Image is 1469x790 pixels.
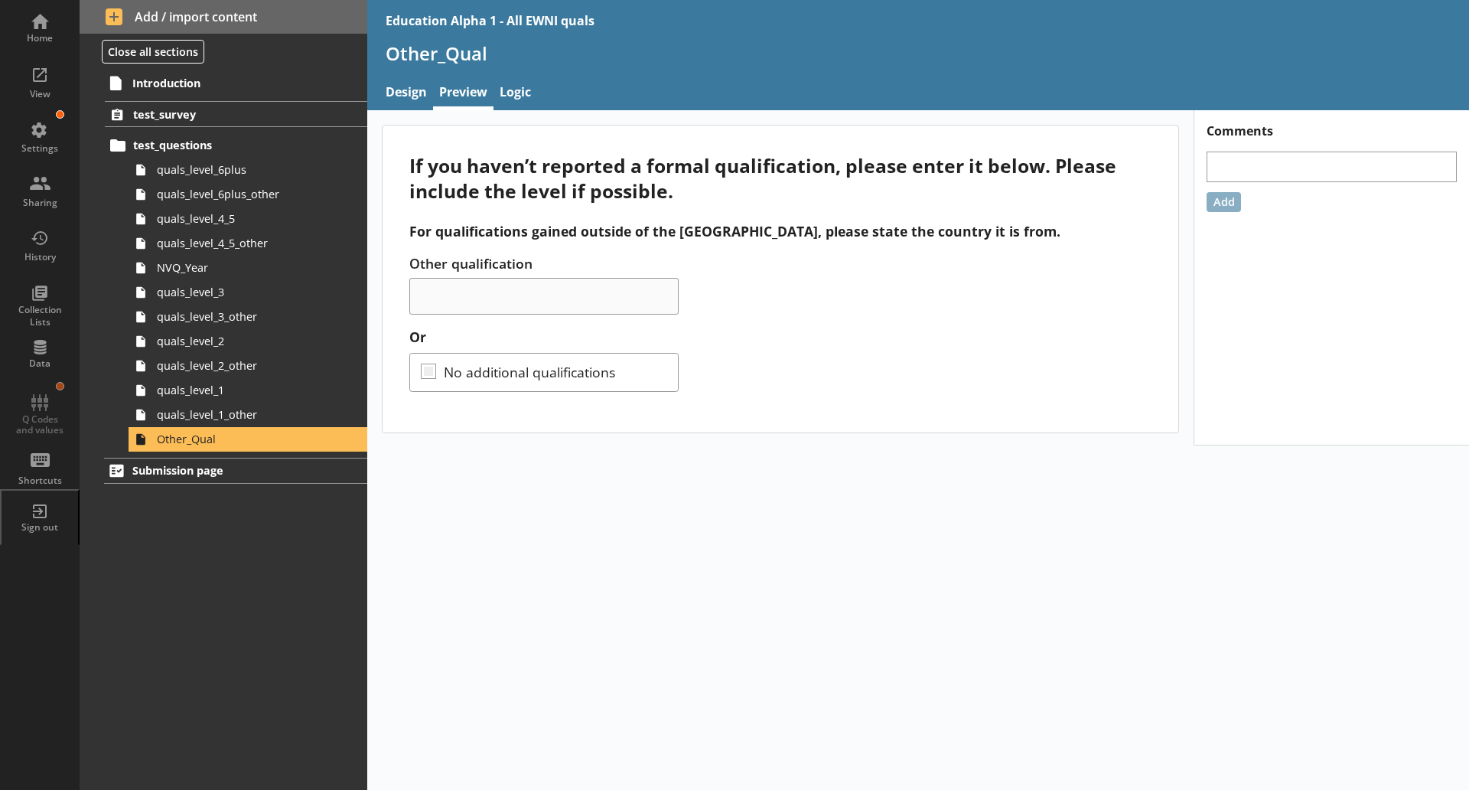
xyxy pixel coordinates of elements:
span: quals_level_6plus_other [157,187,327,201]
a: quals_level_6plus_other [129,182,367,207]
a: Design [379,77,433,110]
div: Data [13,357,67,370]
div: Home [13,32,67,44]
a: Other_Qual [129,427,367,452]
li: test_questionsquals_level_6plusquals_level_6plus_otherquals_level_4_5quals_level_4_5_otherNVQ_Yea... [112,133,367,452]
a: test_survey [105,101,367,127]
h1: Other_Qual [386,41,1451,65]
span: quals_level_4_5_other [157,236,327,250]
div: Sharing [13,197,67,209]
span: quals_level_1 [157,383,327,397]
span: test_survey [133,107,321,122]
h1: Comments [1194,110,1469,139]
a: quals_level_1_other [129,403,367,427]
a: quals_level_2_other [129,354,367,378]
span: test_questions [133,138,321,152]
span: quals_level_2_other [157,358,327,373]
li: test_surveytest_questionsquals_level_6plusquals_level_6plus_otherquals_level_4_5quals_level_4_5_o... [80,101,367,451]
div: If you haven’t reported a formal qualification, please enter it below. Please include the level i... [409,153,1151,204]
div: View [13,88,67,100]
a: quals_level_3 [129,280,367,305]
span: Introduction [132,76,321,90]
span: quals_level_3_other [157,309,327,324]
div: Settings [13,142,67,155]
a: Logic [493,77,537,110]
strong: For qualifications gained outside of the [GEOGRAPHIC_DATA], please state the country it is from. [409,222,1060,240]
a: quals_level_3_other [129,305,367,329]
a: Introduction [104,70,367,95]
a: quals_level_1 [129,378,367,403]
div: Shortcuts [13,475,67,487]
a: quals_level_4_5 [129,207,367,231]
div: Sign out [13,521,67,534]
span: quals_level_2 [157,334,327,348]
a: quals_level_4_5_other [129,231,367,256]
span: quals_level_1_other [157,407,327,422]
a: test_questions [105,133,367,158]
div: History [13,251,67,263]
span: quals_level_4_5 [157,211,327,226]
a: quals_level_6plus [129,158,367,182]
span: Add / import content [106,8,342,25]
span: Other_Qual [157,432,327,446]
a: Submission page [104,458,367,484]
a: Preview [433,77,493,110]
span: quals_level_3 [157,285,327,299]
a: quals_level_2 [129,329,367,354]
span: Submission page [132,463,321,478]
span: NVQ_Year [157,260,327,275]
a: NVQ_Year [129,256,367,280]
button: Close all sections [102,40,204,64]
div: Education Alpha 1 - All EWNI quals [386,12,594,29]
div: Collection Lists [13,304,67,328]
span: quals_level_6plus [157,162,327,177]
